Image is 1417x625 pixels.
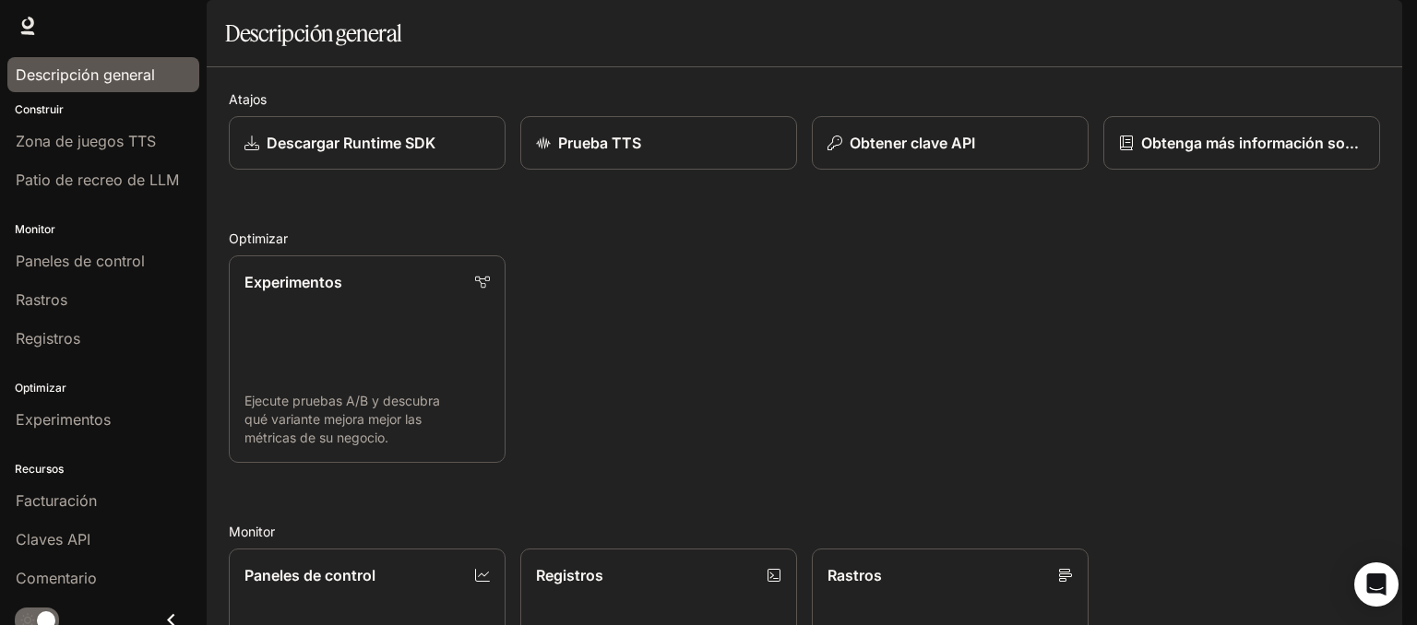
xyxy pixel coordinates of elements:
[850,134,975,152] font: Obtener clave API
[267,134,435,152] font: Descargar Runtime SDK
[244,273,342,291] font: Experimentos
[229,230,288,246] font: Optimizar
[229,91,267,107] font: Atajos
[229,255,506,463] a: ExperimentosEjecute pruebas A/B y descubra qué variante mejora mejor las métricas de su negocio.
[1354,562,1399,607] div: Abrir Intercom Messenger
[520,116,797,170] a: Prueba TTS
[558,134,641,152] font: Prueba TTS
[244,393,440,445] font: Ejecute pruebas A/B y descubra qué variante mejora mejor las métricas de su negocio.
[536,566,603,584] font: Registros
[812,116,1089,170] button: Obtener clave API
[229,524,275,539] font: Monitor
[828,566,882,584] font: Rastros
[1103,116,1380,170] a: Obtenga más información sobre el tiempo de ejecución
[229,116,506,170] a: Descargar Runtime SDK
[225,19,402,47] font: Descripción general
[244,566,375,584] font: Paneles de control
